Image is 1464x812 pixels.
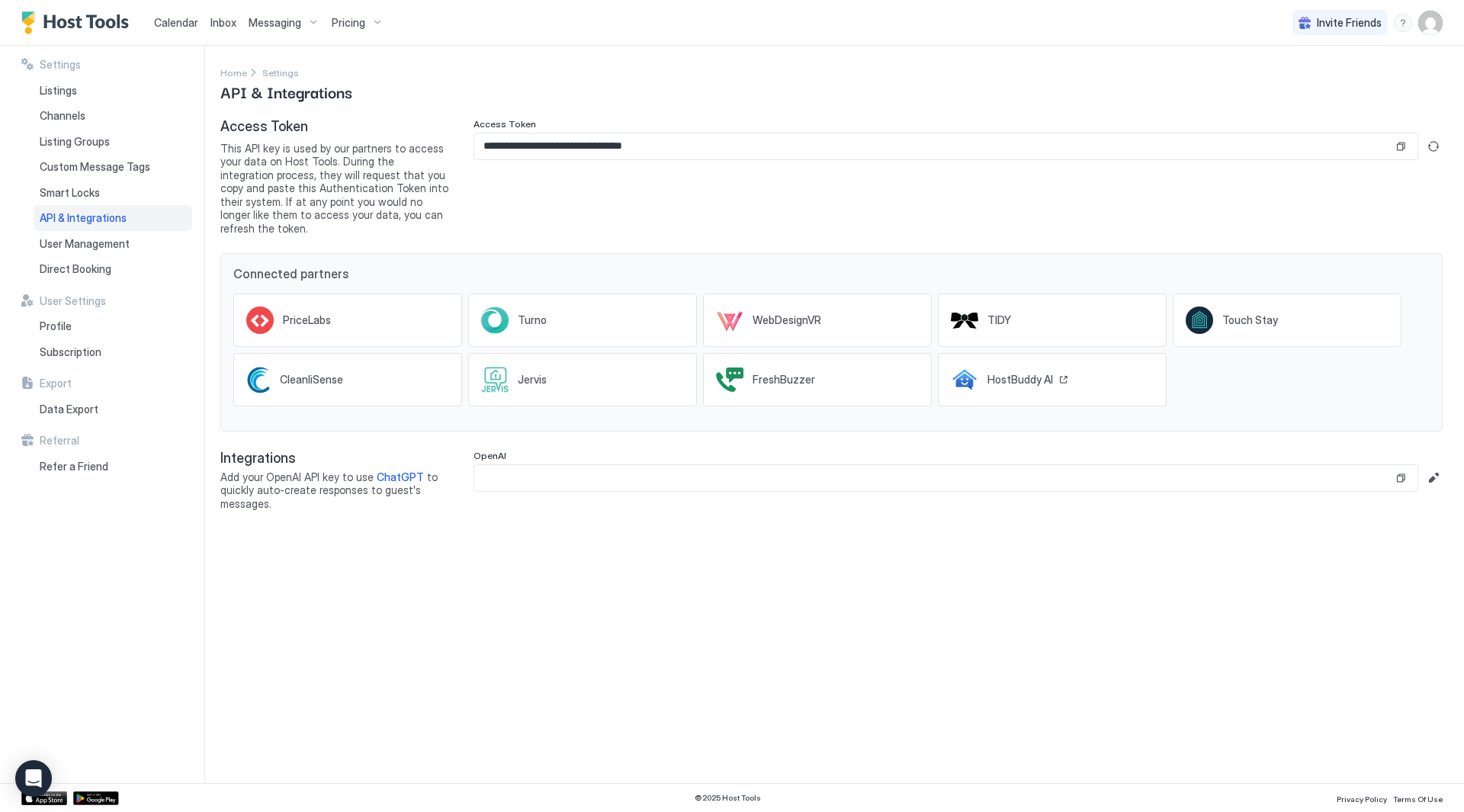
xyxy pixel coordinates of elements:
a: Touch Stay [1173,294,1401,347]
div: Open Intercom Messenger [15,760,52,797]
a: Privacy Policy [1337,790,1387,806]
div: Breadcrumb [262,64,299,80]
span: Terms Of Use [1393,794,1443,804]
a: Calendar [154,14,198,30]
a: CleanliSense [233,353,462,406]
span: Turno [518,313,547,327]
span: Connected partners [233,266,1430,281]
a: Google Play Store [73,791,119,805]
a: Listing Groups [34,129,192,155]
button: Generate new token [1424,137,1443,156]
span: Calendar [154,16,198,29]
a: Channels [34,103,192,129]
a: Direct Booking [34,256,192,282]
span: TIDY [987,313,1011,327]
span: Listings [40,84,77,98]
a: Terms Of Use [1393,790,1443,806]
span: FreshBuzzer [753,373,815,387]
span: Touch Stay [1222,313,1278,327]
a: App Store [21,791,67,805]
a: Data Export [34,396,192,422]
span: Settings [262,67,299,79]
a: Subscription [34,339,192,365]
a: TIDY [938,294,1167,347]
div: User profile [1418,11,1443,35]
span: Referral [40,434,79,448]
button: Copy [1393,139,1408,154]
a: Inbox [210,14,236,30]
button: Edit [1424,469,1443,487]
span: Access Token [474,118,536,130]
div: menu [1394,14,1412,32]
a: API & Integrations [34,205,192,231]
a: Turno [468,294,697,347]
a: HostBuddy AI [938,353,1167,406]
a: Listings [34,78,192,104]
input: Input Field [474,133,1393,159]
span: Export [40,377,72,390]
span: Data Export [40,403,98,416]
span: Direct Booking [40,262,111,276]
span: Channels [40,109,85,123]
span: Smart Locks [40,186,100,200]
span: Settings [40,58,81,72]
a: Settings [262,64,299,80]
span: WebDesignVR [753,313,821,327]
span: Home [220,67,247,79]
span: OpenAI [474,450,506,461]
a: PriceLabs [233,294,462,347]
button: Copy [1393,470,1408,486]
span: This API key is used by our partners to access your data on Host Tools. During the integration pr... [220,142,449,236]
a: User Management [34,231,192,257]
span: Jervis [518,373,547,387]
span: Access Token [220,118,449,136]
input: Input Field [474,465,1393,491]
span: PriceLabs [283,313,331,327]
span: Refer a Friend [40,460,108,473]
span: Profile [40,319,72,333]
span: Privacy Policy [1337,794,1387,804]
span: Inbox [210,16,236,29]
span: API & Integrations [220,80,352,103]
a: Jervis [468,353,697,406]
span: Pricing [332,16,365,30]
span: Subscription [40,345,101,359]
span: User Management [40,237,130,251]
a: Home [220,64,247,80]
span: CleanliSense [280,373,343,387]
a: FreshBuzzer [703,353,932,406]
a: WebDesignVR [703,294,932,347]
span: HostBuddy AI [987,373,1053,387]
span: Listing Groups [40,135,110,149]
a: Refer a Friend [34,454,192,480]
a: ChatGPT [377,470,424,483]
span: © 2025 Host Tools [695,793,761,803]
span: Invite Friends [1317,16,1382,30]
span: Custom Message Tags [40,160,150,174]
span: API & Integrations [40,211,127,225]
a: Custom Message Tags [34,154,192,180]
span: Messaging [249,16,301,30]
a: Host Tools Logo [21,11,136,34]
div: Breadcrumb [220,64,247,80]
a: Smart Locks [34,180,192,206]
span: Integrations [220,450,449,467]
span: User Settings [40,294,106,308]
span: Add your OpenAI API key to use to quickly auto-create responses to guest's messages. [220,470,449,511]
a: Profile [34,313,192,339]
